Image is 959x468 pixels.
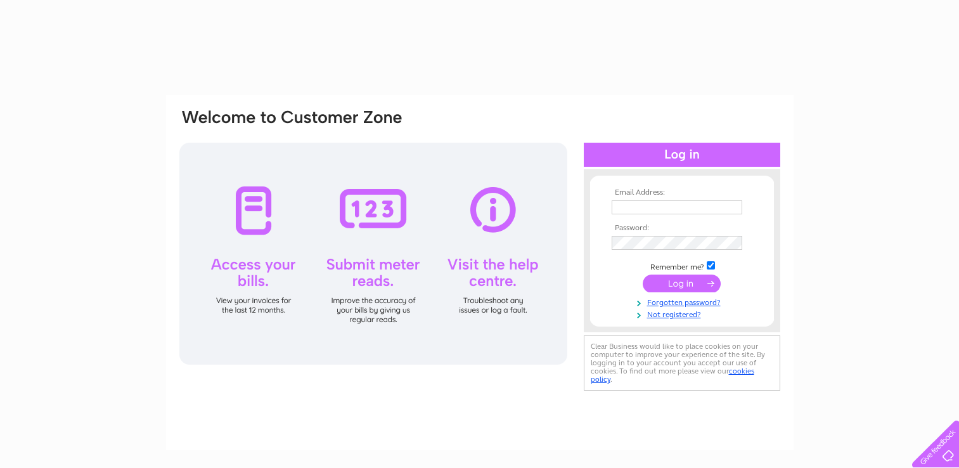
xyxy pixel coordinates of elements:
input: Submit [643,275,721,292]
a: cookies policy [591,367,754,384]
th: Email Address: [608,188,756,197]
a: Forgotten password? [612,296,756,308]
td: Remember me? [608,259,756,272]
th: Password: [608,224,756,233]
a: Not registered? [612,308,756,320]
div: Clear Business would like to place cookies on your computer to improve your experience of the sit... [584,335,780,391]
